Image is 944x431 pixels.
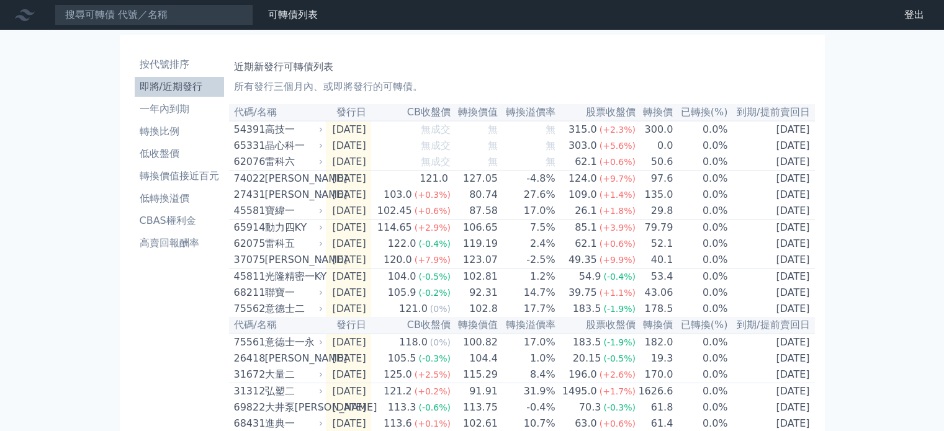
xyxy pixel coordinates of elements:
div: 121.0 [417,171,451,186]
td: 0.0% [673,399,728,415]
span: 無成交 [421,156,451,167]
a: 低轉換溢價 [135,189,224,208]
th: 轉換價 [636,317,673,334]
td: 7.5% [498,220,556,236]
td: 53.4 [636,269,673,285]
span: (+3.9%) [600,223,636,233]
div: 45811 [234,269,262,284]
span: (+2.3%) [600,125,636,135]
a: 轉換比例 [135,122,224,141]
div: [PERSON_NAME] [265,351,321,366]
td: [DATE] [729,383,815,400]
td: 0.0% [673,171,728,187]
td: 0.0% [673,301,728,317]
span: (+1.1%) [600,288,636,298]
div: 114.65 [375,220,415,235]
td: 92.31 [451,285,498,301]
span: (+2.6%) [600,370,636,380]
td: [DATE] [326,171,371,187]
td: 135.0 [636,187,673,203]
td: 1626.6 [636,383,673,400]
div: [PERSON_NAME] [265,252,321,267]
td: 123.07 [451,252,498,269]
td: 17.7% [498,301,556,317]
td: 0.0% [673,285,728,301]
td: 0.0% [673,203,728,220]
td: 17.0% [498,203,556,220]
div: 113.6 [381,416,415,431]
span: 無 [546,123,555,135]
td: 27.6% [498,187,556,203]
span: (-1.9%) [603,337,636,347]
div: 20.15 [570,351,604,366]
th: 發行日 [326,104,371,121]
td: 119.19 [451,236,498,252]
td: 102.8 [451,301,498,317]
td: 1.2% [498,269,556,285]
a: 低收盤價 [135,144,224,164]
div: 104.0 [385,269,419,284]
div: 121.2 [381,384,415,399]
div: 39.75 [566,285,600,300]
td: 100.82 [451,334,498,350]
div: 118.0 [397,335,430,350]
td: 29.8 [636,203,673,220]
div: 113.3 [385,400,419,415]
div: 26418 [234,351,262,366]
td: 178.5 [636,301,673,317]
li: 即將/近期發行 [135,79,224,94]
td: [DATE] [326,220,371,236]
td: 1.0% [498,350,556,367]
div: 75562 [234,301,262,316]
td: 0.0% [673,383,728,400]
li: 一年內到期 [135,102,224,117]
div: 聯寶一 [265,285,321,300]
div: [PERSON_NAME] [265,171,321,186]
span: (+1.8%) [600,206,636,216]
td: [DATE] [326,350,371,367]
td: [DATE] [326,138,371,154]
div: 183.5 [570,335,604,350]
span: 無 [488,140,498,151]
td: 0.0% [673,236,728,252]
a: 按代號排序 [135,55,224,74]
div: 弘塑二 [265,384,321,399]
span: (-0.5%) [603,353,636,363]
td: 0.0% [673,138,728,154]
a: 一年內到期 [135,99,224,119]
td: 80.74 [451,187,498,203]
div: 光隆精密一KY [265,269,321,284]
td: [DATE] [729,252,815,269]
li: 低轉換溢價 [135,191,224,206]
div: 85.1 [572,220,600,235]
a: CBAS權利金 [135,211,224,231]
div: 54.9 [577,269,604,284]
span: 無成交 [421,140,451,151]
td: 40.1 [636,252,673,269]
td: [DATE] [326,399,371,415]
div: 303.0 [566,138,600,153]
td: [DATE] [326,252,371,269]
a: 轉換價值接近百元 [135,166,224,186]
td: 0.0% [673,154,728,171]
td: [DATE] [326,301,371,317]
td: 115.29 [451,367,498,383]
td: 127.05 [451,171,498,187]
div: 103.0 [381,187,415,202]
td: [DATE] [729,269,815,285]
th: 轉換價 [636,104,673,121]
span: (+0.3%) [415,190,451,200]
p: 所有發行三個月內、或即將發行的可轉債。 [234,79,810,94]
th: 已轉換(%) [673,317,728,334]
td: 106.65 [451,220,498,236]
div: 109.0 [566,187,600,202]
span: 無成交 [421,123,451,135]
th: 轉換溢價率 [498,317,556,334]
span: 無 [546,140,555,151]
td: 79.79 [636,220,673,236]
th: 到期/提前賣回日 [729,104,815,121]
td: [DATE] [729,367,815,383]
div: 75561 [234,335,262,350]
td: 50.6 [636,154,673,171]
span: (-0.4%) [418,239,451,249]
